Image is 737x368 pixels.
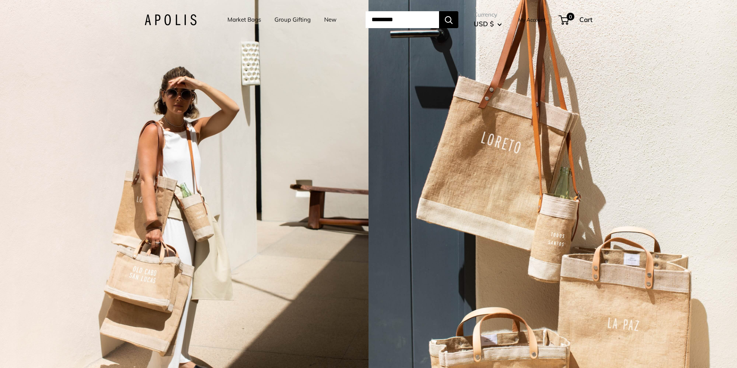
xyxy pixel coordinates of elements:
a: Market Bags [227,14,261,25]
button: USD $ [474,18,502,30]
input: Search... [365,11,439,28]
a: My Account [518,15,546,24]
a: New [324,14,337,25]
span: Cart [579,15,592,24]
img: Apolis [145,14,197,25]
a: 0 Cart [559,14,592,26]
button: Search [439,11,458,28]
span: 0 [567,13,574,20]
span: USD $ [474,20,494,28]
a: Group Gifting [274,14,311,25]
span: Currency [474,9,502,20]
